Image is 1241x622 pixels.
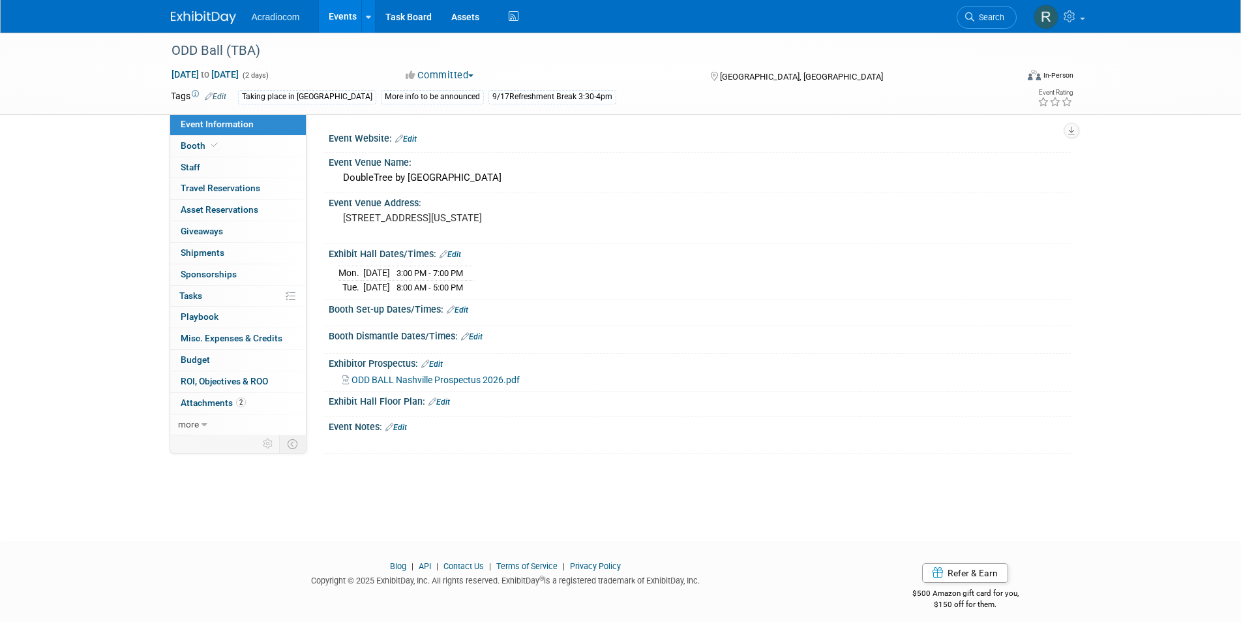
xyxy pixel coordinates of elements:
[329,129,1071,146] div: Event Website:
[170,136,306,157] a: Booth
[351,375,520,385] span: ODD BALL Nashville Prospectus 2026.pdf
[419,561,431,571] a: API
[181,397,246,408] span: Attachments
[385,423,407,432] a: Edit
[181,333,282,343] span: Misc. Expenses & Credits
[342,375,520,385] a: ODD BALL Nashville Prospectus 2026.pdf
[205,92,226,101] a: Edit
[381,90,484,104] div: More info to be announced
[1028,70,1041,80] img: Format-Inperson.png
[329,326,1071,343] div: Booth Dismantle Dates/Times:
[181,119,254,129] span: Event Information
[443,561,484,571] a: Contact Us
[170,178,306,199] a: Travel Reservations
[257,435,280,452] td: Personalize Event Tab Strip
[167,39,997,63] div: ODD Ball (TBA)
[181,269,237,279] span: Sponsorships
[408,561,417,571] span: |
[279,435,306,452] td: Toggle Event Tabs
[447,305,468,315] a: Edit
[570,561,621,571] a: Privacy Policy
[329,392,1071,409] div: Exhibit Hall Floor Plan:
[181,354,210,365] span: Budget
[181,226,223,236] span: Giveaways
[363,281,390,294] td: [DATE]
[329,244,1071,261] div: Exhibit Hall Dates/Times:
[181,311,218,322] span: Playbook
[170,243,306,264] a: Shipments
[1034,5,1058,29] img: Ronald Tralle
[401,69,479,82] button: Committed
[488,90,616,104] div: 9/17Refreshment Break 3:30-4pm
[338,168,1061,188] div: DoubleTree by [GEOGRAPHIC_DATA]
[181,204,258,215] span: Asset Reservations
[396,268,463,278] span: 3:00 PM - 7:00 PM
[720,72,883,82] span: [GEOGRAPHIC_DATA], [GEOGRAPHIC_DATA]
[181,183,260,193] span: Travel Reservations
[440,250,461,259] a: Edit
[395,134,417,144] a: Edit
[181,376,268,386] span: ROI, Objectives & ROO
[390,561,406,571] a: Blog
[238,90,376,104] div: Taking place in [GEOGRAPHIC_DATA]
[170,350,306,371] a: Budget
[171,89,226,104] td: Tags
[539,575,544,582] sup: ®
[974,12,1004,22] span: Search
[170,414,306,435] a: more
[170,307,306,328] a: Playbook
[329,300,1071,317] div: Booth Set-up Dates/Times:
[338,281,363,294] td: Tue.
[170,328,306,349] a: Misc. Expenses & Credits
[329,354,1071,371] div: Exhibitor Prospectus:
[170,393,306,414] a: Attachments2
[329,417,1071,434] div: Event Notes:
[170,157,306,178] a: Staff
[421,360,443,369] a: Edit
[496,561,558,571] a: Terms of Service
[486,561,494,571] span: |
[171,11,236,24] img: ExhibitDay
[329,193,1071,210] div: Event Venue Address:
[461,332,483,341] a: Edit
[178,419,199,429] span: more
[957,6,1017,29] a: Search
[343,212,623,224] pre: [STREET_ADDRESS][US_STATE]
[560,561,568,571] span: |
[940,68,1074,87] div: Event Format
[171,69,239,80] span: [DATE] [DATE]
[922,563,1008,583] a: Refer & Earn
[433,561,441,571] span: |
[181,162,200,172] span: Staff
[1038,89,1073,96] div: Event Rating
[170,221,306,242] a: Giveaways
[170,286,306,307] a: Tasks
[170,200,306,221] a: Asset Reservations
[170,264,306,285] a: Sponsorships
[329,153,1071,169] div: Event Venue Name:
[181,247,224,258] span: Shipments
[338,266,363,281] td: Mon.
[428,397,450,407] a: Edit
[252,12,300,22] span: Acradiocom
[181,140,220,151] span: Booth
[236,397,246,407] span: 2
[211,142,218,149] i: Booth reservation complete
[170,371,306,392] a: ROI, Objectives & ROO
[363,266,390,281] td: [DATE]
[396,283,463,292] span: 8:00 AM - 5:00 PM
[1043,70,1073,80] div: In-Person
[199,69,211,80] span: to
[860,580,1071,610] div: $500 Amazon gift card for you,
[170,114,306,135] a: Event Information
[179,290,202,301] span: Tasks
[241,71,269,80] span: (2 days)
[171,572,841,587] div: Copyright © 2025 ExhibitDay, Inc. All rights reserved. ExhibitDay is a registered trademark of Ex...
[860,599,1071,610] div: $150 off for them.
